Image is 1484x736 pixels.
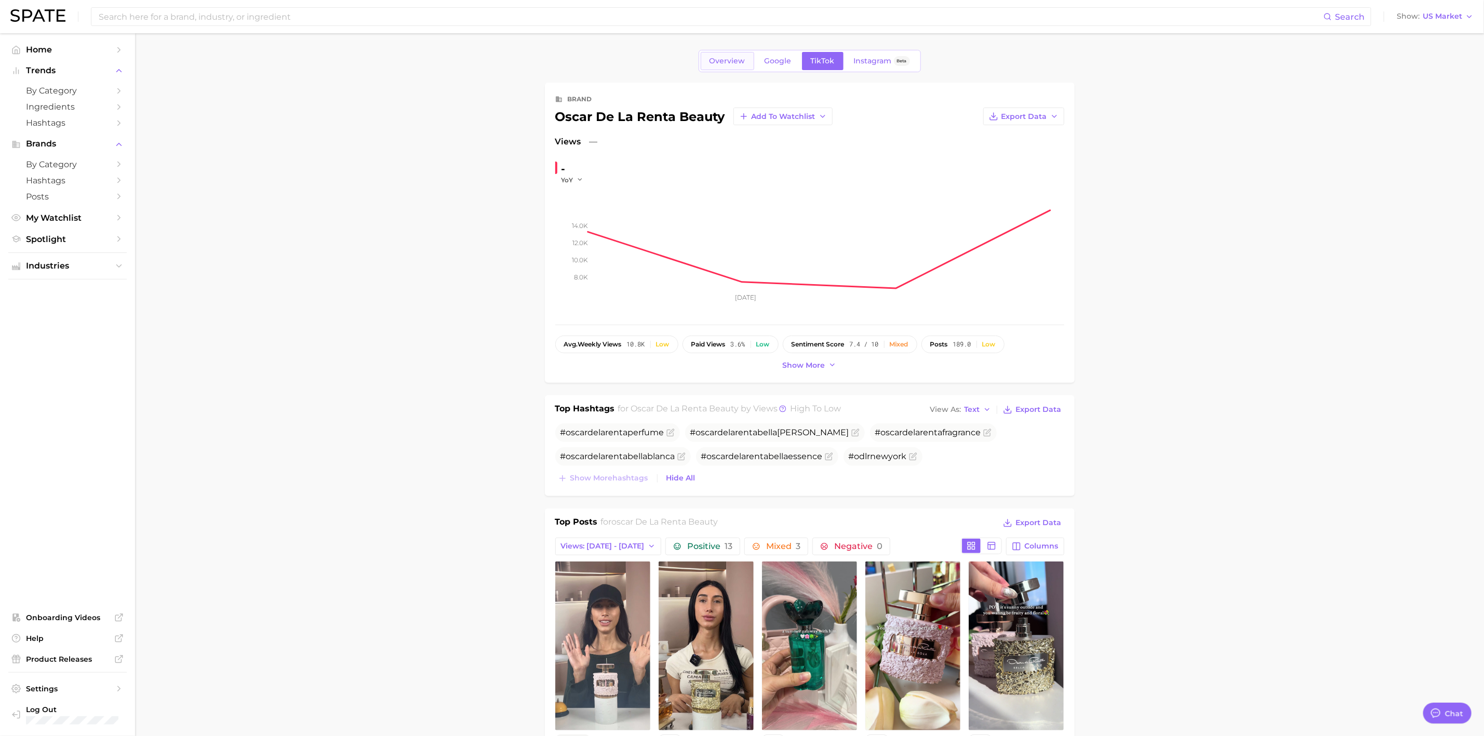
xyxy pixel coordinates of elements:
span: la [914,427,920,437]
div: - [561,160,591,177]
span: Export Data [1016,405,1062,414]
span: oscar de la renta beauty [631,404,739,413]
div: brand [568,93,592,105]
span: Columns [1025,542,1059,551]
h2: for by Views [618,403,841,417]
span: 7.4 / 10 [850,341,879,348]
span: # bel b nca [560,451,675,461]
a: Posts [8,189,127,205]
a: by Category [8,156,127,172]
span: Negative [834,542,883,551]
button: Export Data [1000,403,1064,417]
a: Log out. Currently logged in with e-mail srosen@interparfumsinc.com. [8,702,127,728]
span: de [588,427,599,437]
span: # perfume [560,427,664,437]
span: # bel essence [701,451,823,461]
button: Show more [780,358,839,372]
span: Spotlight [26,234,109,244]
span: # fragrance [875,427,981,437]
span: Export Data [1001,112,1047,121]
span: Hashtags [26,176,109,185]
span: paid views [691,341,726,348]
button: avg.weekly views10.8kLow [555,336,678,353]
span: oscar [696,427,718,437]
div: Low [982,341,996,348]
a: Spotlight [8,231,127,247]
span: 189.0 [953,341,971,348]
button: Flag as miscategorized or irrelevant [983,429,992,437]
button: Flag as miscategorized or irrelevant [677,452,686,461]
span: Hide All [666,474,696,483]
button: posts189.0Low [921,336,1005,353]
tspan: 10.0k [572,256,588,264]
span: Posts [26,192,109,202]
button: View AsText [928,403,994,417]
span: # bel [PERSON_NAME] [690,427,849,437]
button: Industries [8,258,127,274]
button: Add to Watchlist [733,108,833,125]
span: Log Out [26,705,133,714]
span: Brands [26,139,109,149]
span: #odlrnewyork [849,451,907,461]
div: Low [656,341,670,348]
span: posts [930,341,948,348]
button: Flag as miscategorized or irrelevant [909,452,917,461]
span: renta [920,427,943,437]
a: Google [756,52,800,70]
span: renta [736,427,758,437]
a: Ingredients [8,99,127,115]
h2: for [600,516,718,531]
span: Product Releases [26,654,109,664]
abbr: average [564,340,578,348]
span: Mixed [766,542,800,551]
span: la [653,451,660,461]
tspan: [DATE] [735,293,756,301]
input: Search here for a brand, industry, or ingredient [98,8,1323,25]
span: weekly views [564,341,622,348]
button: Hide All [664,471,698,485]
span: la [771,427,778,437]
span: la [729,427,736,437]
button: Views: [DATE] - [DATE] [555,538,662,555]
span: Hashtags [26,118,109,128]
span: Help [26,634,109,643]
button: sentiment score7.4 / 10Mixed [783,336,917,353]
span: US Market [1423,14,1462,19]
span: la [599,427,606,437]
span: Export Data [1016,518,1062,527]
tspan: 14.0k [572,222,588,230]
span: Industries [26,261,109,271]
span: la [599,451,606,461]
span: sentiment score [792,341,845,348]
button: Export Data [1000,516,1064,530]
a: by Category [8,83,127,99]
a: InstagramBeta [845,52,919,70]
a: Hashtags [8,172,127,189]
h1: Top Hashtags [555,403,615,417]
span: de [588,451,599,461]
tspan: 8.0k [574,273,588,281]
button: Flag as miscategorized or irrelevant [825,452,833,461]
span: 3 [796,541,800,551]
div: Mixed [890,341,908,348]
a: Hashtags [8,115,127,131]
span: de [718,427,729,437]
a: Overview [701,52,754,70]
span: Positive [687,542,732,551]
span: Show [1397,14,1420,19]
span: Search [1335,12,1365,22]
button: Trends [8,63,127,78]
span: Add to Watchlist [752,112,815,121]
span: Show more hashtags [570,474,648,483]
span: Views: [DATE] - [DATE] [561,542,645,551]
span: My Watchlist [26,213,109,223]
span: de [903,427,914,437]
span: Text [965,407,980,412]
span: Settings [26,684,109,693]
div: oscar de la renta beauty [555,108,833,125]
img: SPATE [10,9,65,22]
span: Home [26,45,109,55]
span: Ingredients [26,102,109,112]
tspan: 12.0k [572,239,588,247]
span: la [782,451,788,461]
